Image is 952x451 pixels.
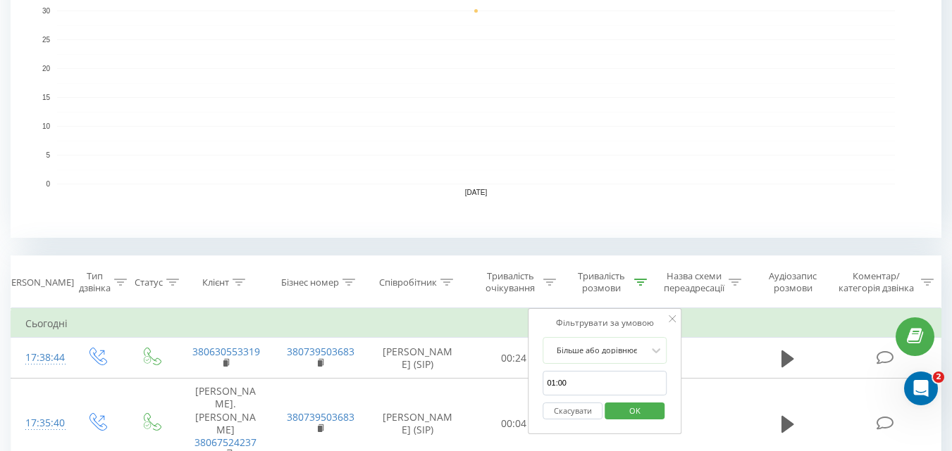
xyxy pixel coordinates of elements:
[25,344,55,371] div: 17:38:44
[379,277,437,288] div: Співробітник
[469,338,560,379] td: 00:24
[933,371,944,383] span: 2
[465,189,488,196] text: [DATE]
[367,338,469,379] td: [PERSON_NAME] (SIP)
[572,270,631,294] div: Тривалість розмови
[42,65,51,72] text: 20
[202,277,229,288] div: Клієнт
[46,151,50,159] text: 5
[758,270,829,294] div: Аудіозапис розмови
[543,402,602,420] button: Скасувати
[42,7,51,15] text: 30
[615,400,655,421] span: OK
[25,409,55,437] div: 17:35:40
[11,310,941,338] td: Сьогодні
[835,270,917,294] div: Коментар/категорія дзвінка
[46,180,50,188] text: 0
[79,270,111,294] div: Тип дзвінка
[605,402,664,420] button: OK
[42,36,51,44] text: 25
[287,345,354,358] a: 380739503683
[481,270,540,294] div: Тривалість очікування
[3,277,74,288] div: [PERSON_NAME]
[281,277,339,288] div: Бізнес номер
[42,94,51,101] text: 15
[543,371,667,395] input: 00:00
[543,316,667,330] div: Фільтрувати за умовою
[135,277,163,288] div: Статус
[192,345,260,358] a: 380630553319
[904,371,938,405] iframe: Intercom live chat
[287,410,354,424] a: 380739503683
[663,270,725,294] div: Назва схеми переадресації
[42,122,51,130] text: 10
